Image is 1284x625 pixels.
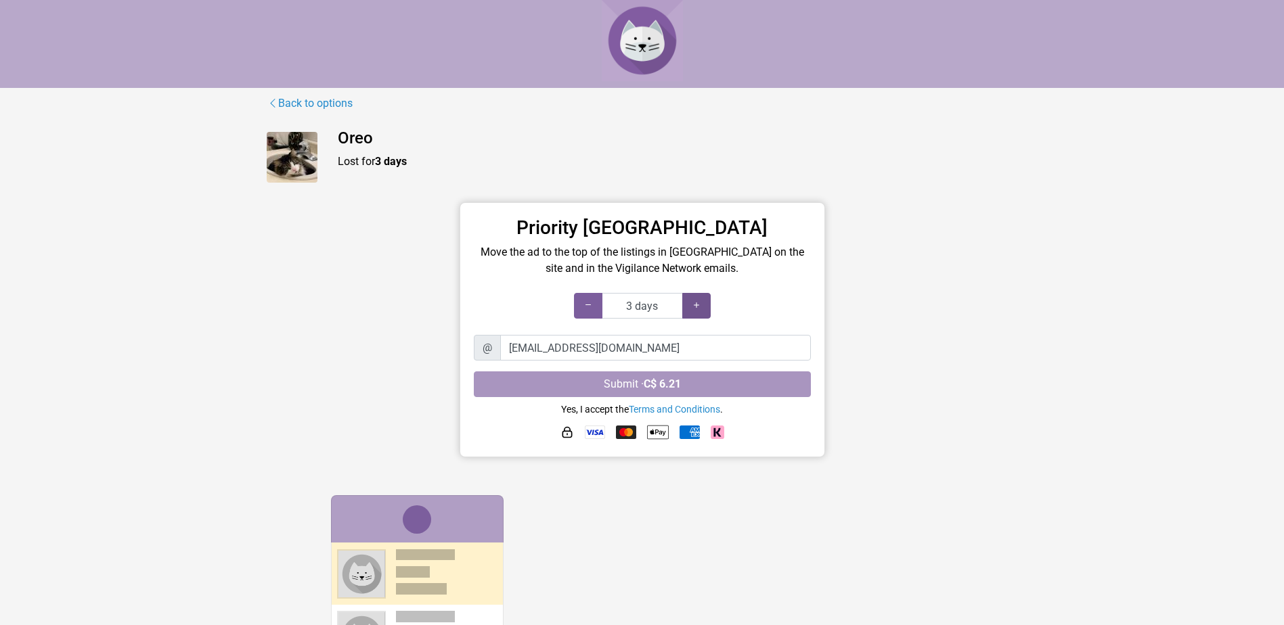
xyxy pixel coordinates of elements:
[474,244,811,277] p: Move the ad to the top of the listings in [GEOGRAPHIC_DATA] on the site and in the Vigilance Netw...
[560,425,574,439] img: HTTPS: secure payment
[616,425,636,439] img: Mastercard
[375,155,407,168] strong: 3 days
[338,129,1018,148] h4: Oreo
[338,154,1018,170] p: Lost for
[474,216,811,239] h3: Priority [GEOGRAPHIC_DATA]
[267,95,353,112] a: Back to options
[680,425,700,439] img: American Express
[474,371,811,397] button: Submit ·C$ 6.21
[629,404,720,415] a: Terms and Conditions
[647,421,669,443] img: Apple Pay
[711,425,724,439] img: Klarna
[474,335,501,361] span: @
[585,425,605,439] img: Visa
[644,377,681,390] strong: C$ 6.21
[561,404,723,415] small: Yes, I accept the .
[500,335,811,361] input: Email address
